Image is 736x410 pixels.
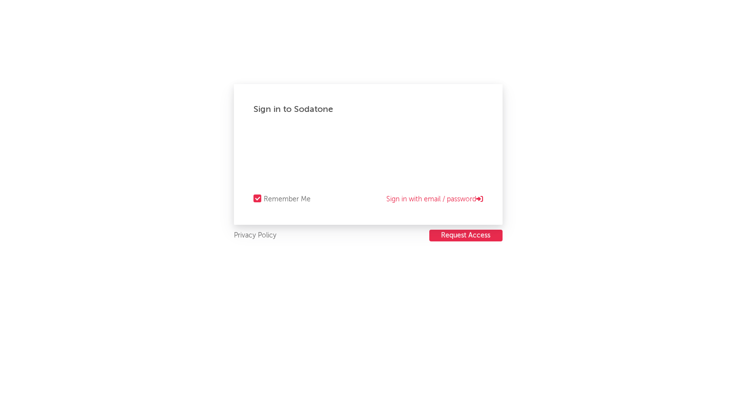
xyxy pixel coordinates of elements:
a: Sign in with email / password [386,194,483,205]
div: Sign in to Sodatone [253,104,483,115]
a: Privacy Policy [234,230,276,242]
a: Request Access [429,230,503,242]
button: Request Access [429,230,503,241]
div: Remember Me [264,194,311,205]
